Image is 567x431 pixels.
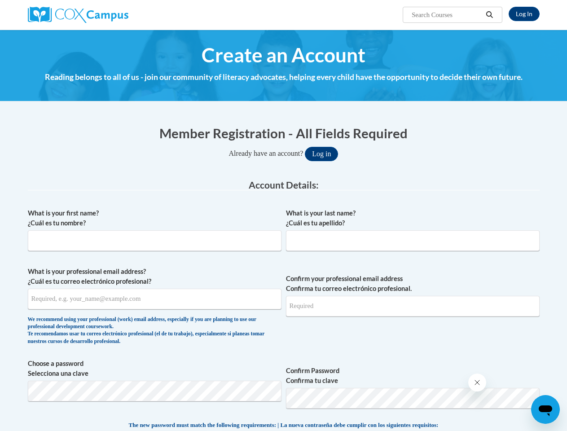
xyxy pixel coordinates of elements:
h1: Member Registration - All Fields Required [28,124,540,142]
span: Create an Account [202,43,365,67]
span: Hi. How can we help? [5,6,73,13]
div: We recommend using your professional (work) email address, especially if you are planning to use ... [28,316,281,346]
input: Metadata input [28,230,281,251]
label: What is your first name? ¿Cuál es tu nombre? [28,208,281,228]
img: Cox Campus [28,7,128,23]
span: Already have an account? [229,150,303,157]
label: Confirm Password Confirma tu clave [286,366,540,386]
input: Search Courses [411,9,483,20]
h4: Reading belongs to all of us - join our community of literacy advocates, helping every child have... [28,71,540,83]
label: Confirm your professional email address Confirma tu correo electrónico profesional. [286,274,540,294]
label: What is your professional email address? ¿Cuál es tu correo electrónico profesional? [28,267,281,286]
span: Account Details: [249,179,319,190]
input: Metadata input [28,289,281,309]
input: Required [286,296,540,317]
button: Search [483,9,496,20]
button: Log in [305,147,338,161]
label: Choose a password Selecciona una clave [28,359,281,378]
span: The new password must match the following requirements: | La nueva contraseña debe cumplir con lo... [129,421,439,429]
iframe: Button to launch messaging window [531,395,560,424]
input: Metadata input [286,230,540,251]
iframe: Close message [468,374,486,391]
a: Log In [509,7,540,21]
label: What is your last name? ¿Cuál es tu apellido? [286,208,540,228]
